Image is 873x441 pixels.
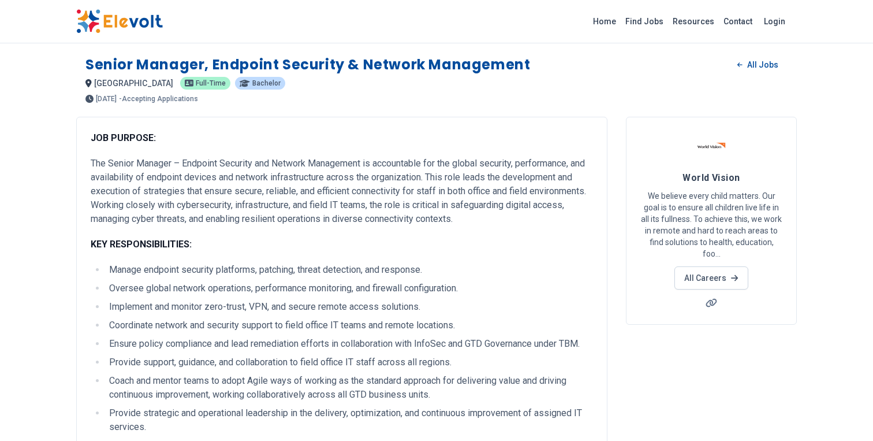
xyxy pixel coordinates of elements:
[588,12,621,31] a: Home
[757,10,792,33] a: Login
[106,406,593,434] li: Provide strategic and operational leadership in the delivery, optimization, and continuous improv...
[621,12,668,31] a: Find Jobs
[674,266,748,290] a: All Careers
[106,263,593,277] li: Manage endpoint security platforms, patching, threat detection, and response.
[106,281,593,295] li: Oversee global network operations, performance monitoring, and firewall configuration.
[106,337,593,351] li: Ensure policy compliance and lead remediation efforts in collaboration with InfoSec and GTD Gover...
[719,12,757,31] a: Contact
[94,79,173,88] span: [GEOGRAPHIC_DATA]
[106,355,593,369] li: Provide support, guidance, and collaboration to field office IT staff across all regions.
[96,95,117,102] span: [DATE]
[76,9,163,34] img: Elevolt
[106,374,593,402] li: Coach and mentor teams to adopt Agile ways of working as the standard approach for delivering val...
[697,131,726,160] img: World Vision
[196,80,226,87] span: Full-time
[640,190,782,260] p: We believe every child matters. Our goal is to ensure all children live life in all its fullness....
[91,157,593,226] p: The Senior Manager – Endpoint Security and Network Management is accountable for the global secur...
[106,300,593,314] li: Implement and monitor zero-trust, VPN, and secure remote access solutions.
[252,80,281,87] span: Bachelor
[91,239,192,250] strong: KEY RESPONSIBILITIES:
[728,56,788,73] a: All Jobs
[106,318,593,332] li: Coordinate network and security support to field office IT teams and remote locations.
[119,95,198,102] p: - Accepting Applications
[668,12,719,31] a: Resources
[682,172,740,183] span: World Vision
[85,55,530,74] h1: Senior Manager, Endpoint Security & Network Management
[91,132,156,143] strong: JOB PURPOSE:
